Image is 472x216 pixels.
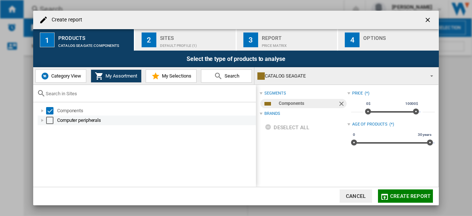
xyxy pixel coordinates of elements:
[48,16,82,24] h4: Create report
[33,29,135,51] button: 1 Products CATALOG SEAGATE:Components
[345,32,360,47] div: 4
[424,16,433,25] ng-md-icon: getI18NText('BUTTONS.CLOSE_DIALOG')
[104,73,137,79] span: My Assortment
[279,99,337,108] div: Components
[338,100,347,109] ng-md-icon: Remove
[135,29,236,51] button: 2 Sites Default profile (1)
[46,117,57,124] md-checkbox: Select
[49,73,81,79] span: Category View
[57,107,255,114] div: Components
[237,29,338,51] button: 3 Report Price Matrix
[417,132,433,138] span: 30 years
[142,32,156,47] div: 2
[363,32,436,40] div: Options
[365,101,372,107] span: 0$
[262,32,334,40] div: Report
[46,107,57,114] md-checkbox: Select
[160,32,233,40] div: Sites
[201,69,252,83] button: Search
[264,90,286,96] div: segments
[91,69,142,83] button: My Assortment
[46,91,252,96] input: Search in Sites
[340,189,372,203] button: Cancel
[33,51,439,67] div: Select the type of products to analyse
[352,121,388,127] div: Age of products
[264,111,280,117] div: Brands
[41,72,49,80] img: wiser-icon-blue.png
[338,29,439,51] button: 4 Options
[390,193,431,199] span: Create report
[378,189,433,203] button: Create report
[352,90,363,96] div: Price
[58,32,131,40] div: Products
[352,132,356,138] span: 0
[57,117,255,124] div: Computer peripherals
[146,69,197,83] button: My Selections
[257,71,424,81] div: CATALOG SEAGATE
[40,32,55,47] div: 1
[262,40,334,48] div: Price Matrix
[58,40,131,48] div: CATALOG SEAGATE:Components
[160,73,191,79] span: My Selections
[263,121,312,134] button: Deselect all
[421,13,436,27] button: getI18NText('BUTTONS.CLOSE_DIALOG')
[223,73,239,79] span: Search
[265,121,309,134] div: Deselect all
[243,32,258,47] div: 3
[160,40,233,48] div: Default profile (1)
[35,69,86,83] button: Category View
[404,101,419,107] span: 10000$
